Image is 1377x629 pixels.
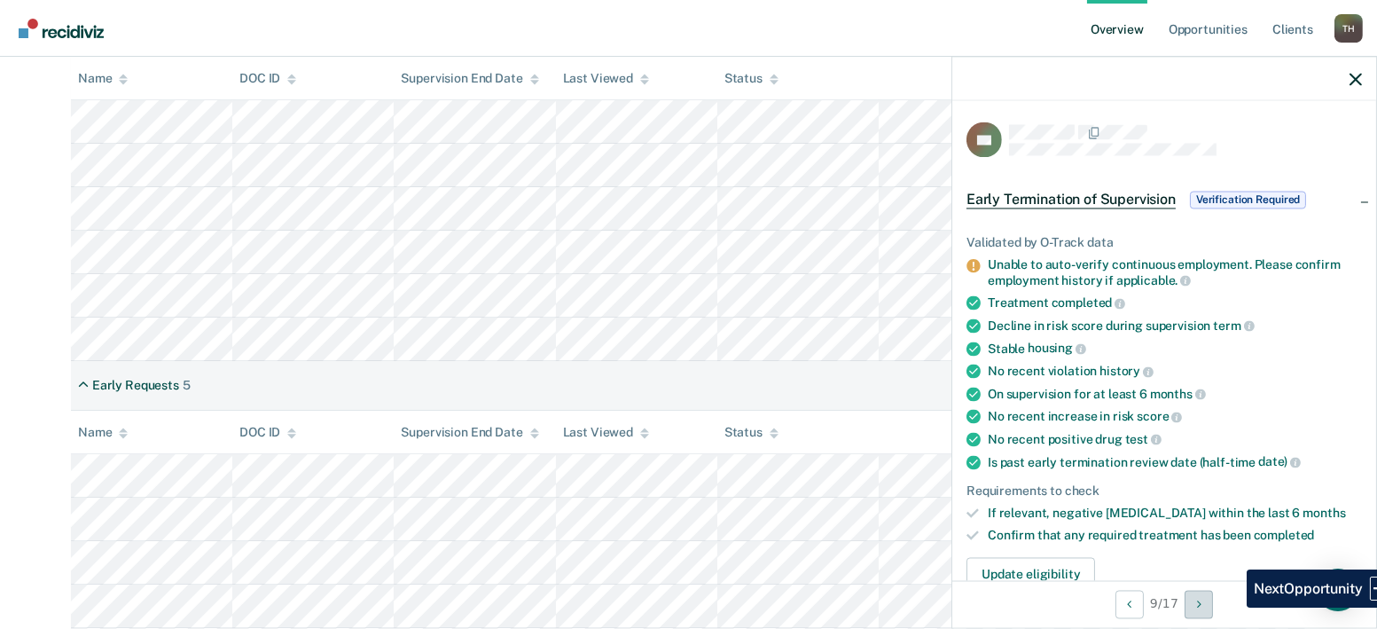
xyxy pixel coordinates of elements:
span: months [1150,387,1206,401]
button: Update eligibility [966,557,1095,593]
span: score [1137,410,1182,424]
div: Unable to auto-verify continuous employment. Please confirm employment history if applicable. [988,258,1362,288]
div: DOC ID [239,71,296,86]
div: Name [78,71,128,86]
div: Early Requests [92,378,179,393]
div: Open Intercom Messenger [1317,569,1359,611]
div: Status [724,71,778,86]
div: Status [724,425,778,440]
div: Decline in risk score during supervision [988,318,1362,334]
button: Next Opportunity [1185,590,1213,618]
button: Previous Opportunity [1115,590,1144,618]
div: Stable [988,341,1362,357]
div: DOC ID [239,425,296,440]
div: Last Viewed [563,71,649,86]
span: Early Termination of Supervision [966,192,1176,209]
div: Validated by O-Track data [966,236,1362,251]
span: months [1303,507,1345,521]
div: Treatment [988,295,1362,311]
div: Name [78,425,128,440]
div: Requirements to check [966,484,1362,499]
span: housing [1028,342,1086,356]
div: On supervision for at least 6 [988,386,1362,402]
div: If relevant, negative [MEDICAL_DATA] within the last 6 [988,507,1362,522]
button: Profile dropdown button [1334,14,1363,43]
img: Recidiviz [19,19,104,38]
div: 9 / 17 [952,580,1376,627]
div: No recent increase in risk [988,409,1362,425]
div: Early Termination of SupervisionVerification Required [952,172,1376,229]
span: completed [1254,528,1315,542]
div: No recent violation [988,364,1362,380]
span: test [1125,432,1162,446]
span: history [1099,365,1154,379]
div: Last Viewed [563,425,649,440]
span: date) [1258,455,1301,469]
span: term [1213,318,1254,333]
div: 5 [183,378,191,393]
span: Verification Required [1190,192,1306,209]
div: Is past early termination review date (half-time [988,454,1362,470]
span: completed [1052,296,1126,311]
div: Confirm that any required treatment has been [988,528,1362,543]
div: T H [1334,14,1363,43]
div: Supervision End Date [401,71,538,86]
div: Supervision End Date [401,425,538,440]
div: No recent positive drug [988,432,1362,448]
